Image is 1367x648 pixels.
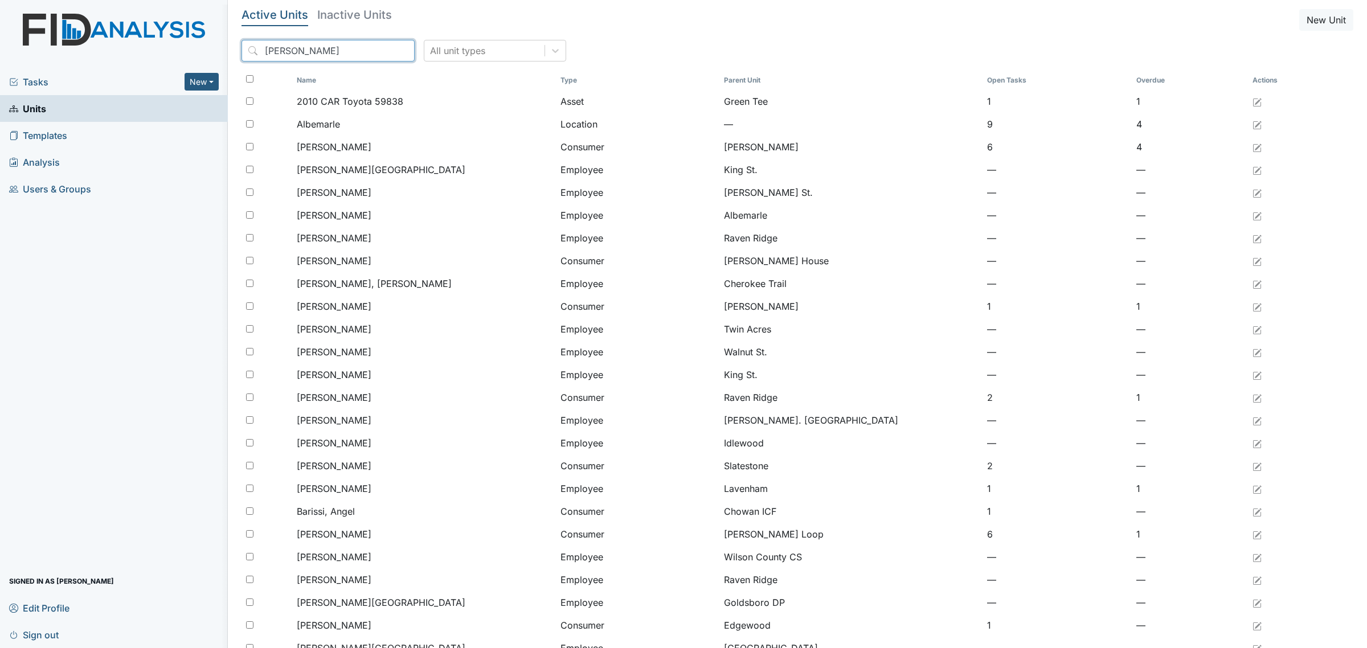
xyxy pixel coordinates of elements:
td: 1 [983,614,1132,637]
td: Green Tee [719,90,983,113]
td: — [1132,272,1248,295]
td: — [1132,249,1248,272]
td: 2 [983,386,1132,409]
a: Edit [1253,300,1262,313]
a: Edit [1253,573,1262,587]
td: 2 [983,454,1132,477]
td: King St. [719,363,983,386]
span: [PERSON_NAME] [297,413,371,427]
th: Toggle SortBy [292,71,556,90]
td: Consumer [556,614,719,637]
span: Albemarle [297,117,340,131]
span: [PERSON_NAME] [297,436,371,450]
a: Edit [1253,140,1262,154]
td: — [983,363,1132,386]
td: Consumer [556,454,719,477]
td: — [1132,409,1248,432]
td: Employee [556,204,719,227]
td: — [1132,454,1248,477]
td: Goldsboro DP [719,591,983,614]
td: 4 [1132,113,1248,136]
td: Edgewood [719,614,983,637]
td: 1 [1132,523,1248,546]
td: 1 [983,90,1132,113]
td: 1 [983,477,1132,500]
td: — [1132,158,1248,181]
td: — [1132,318,1248,341]
th: Toggle SortBy [1132,71,1248,90]
td: — [983,432,1132,454]
td: — [983,181,1132,204]
td: — [983,249,1132,272]
a: Edit [1253,391,1262,404]
span: [PERSON_NAME] [297,368,371,382]
td: Twin Acres [719,318,983,341]
td: — [983,568,1132,591]
span: [PERSON_NAME] [297,391,371,404]
a: Edit [1253,368,1262,382]
span: [PERSON_NAME] [297,573,371,587]
th: Toggle SortBy [719,71,983,90]
td: 1 [1132,386,1248,409]
a: Edit [1253,117,1262,131]
span: Edit Profile [9,599,69,617]
td: 1 [1132,90,1248,113]
span: [PERSON_NAME] [297,550,371,564]
a: Edit [1253,596,1262,609]
td: Employee [556,181,719,204]
td: Employee [556,409,719,432]
td: Employee [556,363,719,386]
a: Edit [1253,231,1262,245]
span: Signed in as [PERSON_NAME] [9,572,114,590]
a: Edit [1253,505,1262,518]
span: [PERSON_NAME] [297,300,371,313]
td: Consumer [556,136,719,158]
td: Consumer [556,523,719,546]
a: Edit [1253,482,1262,495]
h5: Active Units [242,9,308,20]
a: Edit [1253,322,1262,336]
button: New Unit [1299,9,1353,31]
span: [PERSON_NAME] [297,459,371,473]
td: — [1132,363,1248,386]
a: Edit [1253,459,1262,473]
td: — [983,272,1132,295]
td: Employee [556,477,719,500]
td: [PERSON_NAME] [719,136,983,158]
a: Edit [1253,550,1262,564]
td: Employee [556,568,719,591]
td: — [983,591,1132,614]
span: [PERSON_NAME] [297,231,371,245]
td: 4 [1132,136,1248,158]
span: [PERSON_NAME][GEOGRAPHIC_DATA] [297,163,465,177]
a: Edit [1253,436,1262,450]
td: Albemarle [719,204,983,227]
td: — [983,227,1132,249]
td: 6 [983,136,1132,158]
td: — [1132,591,1248,614]
td: — [1132,500,1248,523]
span: [PERSON_NAME] [297,254,371,268]
a: Tasks [9,75,185,89]
td: 1 [1132,477,1248,500]
td: Employee [556,546,719,568]
td: Consumer [556,500,719,523]
span: Users & Groups [9,180,91,198]
a: Edit [1253,163,1262,177]
td: — [1132,341,1248,363]
td: Employee [556,272,719,295]
span: Templates [9,126,67,144]
td: Lavenham [719,477,983,500]
a: Edit [1253,208,1262,222]
button: New [185,73,219,91]
td: Employee [556,318,719,341]
a: Edit [1253,345,1262,359]
a: Edit [1253,254,1262,268]
td: — [983,546,1132,568]
td: [PERSON_NAME]. [GEOGRAPHIC_DATA] [719,409,983,432]
span: [PERSON_NAME][GEOGRAPHIC_DATA] [297,596,465,609]
span: [PERSON_NAME] [297,322,371,336]
td: Consumer [556,386,719,409]
td: Raven Ridge [719,227,983,249]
